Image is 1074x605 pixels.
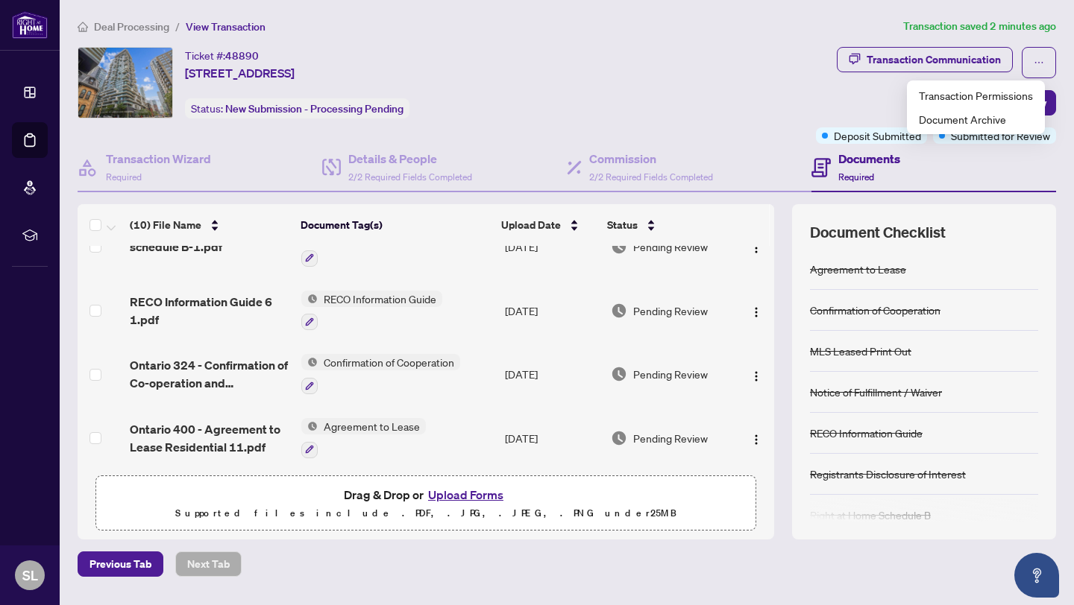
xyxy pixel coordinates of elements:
[611,366,627,382] img: Document Status
[301,354,318,370] img: Status Icon
[301,227,450,267] button: Status IconRight at Home Schedule B
[295,204,496,246] th: Document Tag(s)
[750,370,762,382] img: Logo
[130,217,201,233] span: (10) File Name
[301,418,426,458] button: Status IconAgreement to Lease
[750,242,762,254] img: Logo
[344,485,508,504] span: Drag & Drop or
[1014,553,1059,598] button: Open asap
[633,238,708,255] span: Pending Review
[810,222,946,243] span: Document Checklist
[1034,57,1044,68] span: ellipsis
[94,20,169,34] span: Deal Processing
[96,476,756,531] span: Drag & Drop orUpload FormsSupported files include .PDF, .JPG, .JPEG, .PNG under25MB
[810,343,911,359] div: MLS Leased Print Out
[225,102,403,115] span: New Submission - Processing Pending
[301,418,318,434] img: Status Icon
[124,204,294,246] th: (10) File Name
[22,565,38,586] span: SL
[834,127,921,144] span: Deposit Submitted
[130,420,289,456] span: Ontario 400 - Agreement to Lease Residential 11.pdf
[225,49,259,63] span: 48890
[744,299,768,323] button: Logo
[301,291,318,307] img: Status Icon
[499,406,605,470] td: [DATE]
[175,18,180,35] li: /
[130,238,222,256] span: schedule B-1.pdf
[499,215,605,279] td: [DATE]
[810,425,923,441] div: RECO Information Guide
[744,235,768,259] button: Logo
[424,485,508,504] button: Upload Forms
[611,302,627,319] img: Document Status
[12,11,48,39] img: logo
[106,150,211,168] h4: Transaction Wizard
[810,384,942,400] div: Notice of Fulfillment / Waiver
[607,217,638,233] span: Status
[919,87,1033,104] span: Transaction Permissions
[810,466,966,482] div: Registrants Disclosure of Interest
[810,261,906,277] div: Agreement to Lease
[919,111,1033,127] span: Document Archive
[499,279,605,343] td: [DATE]
[185,98,409,118] div: Status:
[601,204,732,246] th: Status
[106,171,142,183] span: Required
[78,48,172,118] img: IMG-C12342060_1.jpg
[499,342,605,406] td: [DATE]
[105,504,747,522] p: Supported files include .PDF, .JPG, .JPEG, .PNG under 25 MB
[501,217,561,233] span: Upload Date
[611,238,627,255] img: Document Status
[633,366,708,382] span: Pending Review
[89,552,151,576] span: Previous Tab
[750,434,762,446] img: Logo
[78,551,163,577] button: Previous Tab
[838,171,874,183] span: Required
[185,47,259,64] div: Ticket #:
[903,18,1056,35] article: Transaction saved 2 minutes ago
[301,354,460,394] button: Status IconConfirmation of Cooperation
[348,150,472,168] h4: Details & People
[495,204,600,246] th: Upload Date
[185,64,295,82] span: [STREET_ADDRESS]
[589,150,713,168] h4: Commission
[837,47,1013,72] button: Transaction Communication
[186,20,266,34] span: View Transaction
[318,418,426,434] span: Agreement to Lease
[318,291,442,307] span: RECO Information Guide
[611,430,627,446] img: Document Status
[78,22,88,32] span: home
[175,551,242,577] button: Next Tab
[130,356,289,392] span: Ontario 324 - Confirmation of Co-operation and Representation Tenant_Landlord 7.pdf
[633,302,708,319] span: Pending Review
[750,306,762,318] img: Logo
[301,291,442,331] button: Status IconRECO Information Guide
[810,302,940,318] div: Confirmation of Cooperation
[589,171,713,183] span: 2/2 Required Fields Completed
[867,48,1001,72] div: Transaction Communication
[130,293,289,329] span: RECO Information Guide 6 1.pdf
[838,150,900,168] h4: Documents
[744,426,768,450] button: Logo
[951,127,1050,144] span: Submitted for Review
[318,354,460,370] span: Confirmation of Cooperation
[348,171,472,183] span: 2/2 Required Fields Completed
[744,362,768,386] button: Logo
[633,430,708,446] span: Pending Review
